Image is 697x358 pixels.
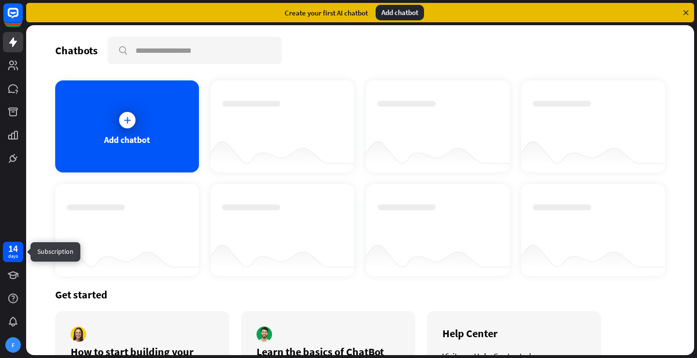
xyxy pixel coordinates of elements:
[71,327,86,342] img: author
[8,253,18,260] div: days
[55,288,665,301] div: Get started
[3,242,23,262] a: 14 days
[442,327,586,340] div: Help Center
[285,8,368,17] div: Create your first AI chatbot
[5,337,21,353] div: F
[55,44,98,57] div: Chatbots
[376,5,424,20] div: Add chatbot
[8,244,18,253] div: 14
[104,134,150,145] div: Add chatbot
[8,4,37,33] button: Open LiveChat chat widget
[257,327,272,342] img: author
